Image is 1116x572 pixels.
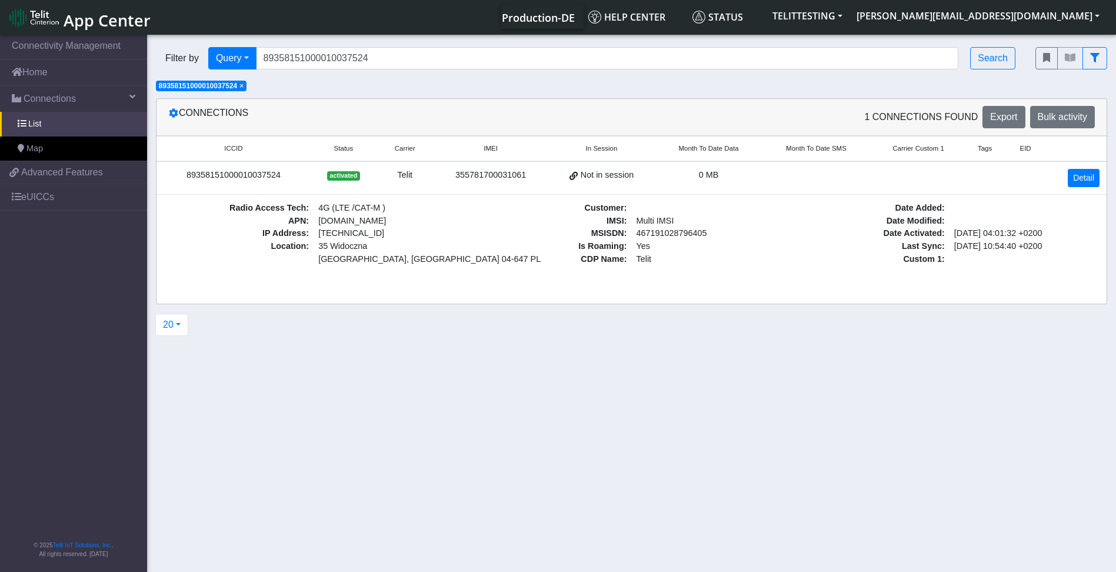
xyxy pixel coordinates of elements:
span: Custom 1 : [799,253,950,266]
img: status.svg [692,11,705,24]
button: Bulk activity [1030,106,1095,128]
a: App Center [9,5,149,30]
span: Radio Access Tech : [164,202,314,215]
span: activated [327,171,359,181]
span: Export [990,112,1017,122]
span: Help center [588,11,665,24]
span: Yes [636,241,649,251]
span: [DATE] 10:54:40 +0200 [950,240,1100,253]
span: Filter by [156,51,208,65]
a: Telit IoT Solutions, Inc. [53,542,112,548]
span: Multi IMSI [631,215,781,228]
img: logo-telit-cinterion-gw-new.png [9,8,59,27]
div: 89358151000010037524 [164,169,304,182]
span: Connections [24,92,76,106]
span: MSISDN : [481,227,631,240]
span: Map [26,142,43,155]
button: Export [982,106,1025,128]
span: Not in session [581,169,634,182]
button: Close [239,82,244,89]
button: TELITTESTING [765,5,850,26]
span: App Center [64,9,151,31]
input: Search... [256,47,959,69]
span: Month To Date SMS [786,144,847,154]
span: 35 Widoczna [318,240,459,253]
span: Last Sync : [799,240,950,253]
span: [TECHNICAL_ID] [318,228,384,238]
span: Status [334,144,354,154]
span: 1 Connections found [864,110,978,124]
span: Carrier [395,144,415,154]
span: IMSI : [481,215,631,228]
div: Connections [159,106,632,128]
a: Help center [584,5,688,29]
span: Advanced Features [21,165,103,179]
span: Date Activated : [799,227,950,240]
span: Tags [978,144,992,154]
span: [DATE] 04:01:32 +0200 [950,227,1100,240]
button: 20 [155,314,188,336]
span: 0 MB [699,170,719,179]
button: Search [970,47,1015,69]
span: ICCID [224,144,242,154]
span: Production-DE [502,11,575,25]
span: IP Address : [164,227,314,240]
span: Date Added : [799,202,950,215]
span: Date Modified : [799,215,950,228]
span: Is Roaming : [481,240,631,253]
span: × [239,82,244,90]
span: 4G (LTE /CAT-M ) [314,202,464,215]
a: Status [688,5,765,29]
span: List [28,118,41,131]
a: Detail [1068,169,1100,187]
span: [GEOGRAPHIC_DATA], [GEOGRAPHIC_DATA] 04-647 PL [318,253,459,266]
div: Telit [384,169,427,182]
div: fitlers menu [1035,47,1107,69]
span: Location : [164,240,314,265]
span: 467191028796405 [631,227,781,240]
img: knowledge.svg [588,11,601,24]
span: Bulk activity [1038,112,1087,122]
span: APN : [164,215,314,228]
span: Status [692,11,743,24]
span: [DOMAIN_NAME] [314,215,464,228]
span: 89358151000010037524 [159,82,237,90]
span: CDP Name : [481,253,631,266]
span: In Session [586,144,618,154]
a: Your current platform instance [501,5,574,29]
span: EID [1020,144,1031,154]
button: [PERSON_NAME][EMAIL_ADDRESS][DOMAIN_NAME] [850,5,1107,26]
span: Month To Date Data [678,144,738,154]
button: Query [208,47,256,69]
span: Telit [631,253,781,266]
span: Carrier Custom 1 [892,144,944,154]
span: Customer : [481,202,631,215]
div: 355781700031061 [441,169,541,182]
span: IMEI [484,144,498,154]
